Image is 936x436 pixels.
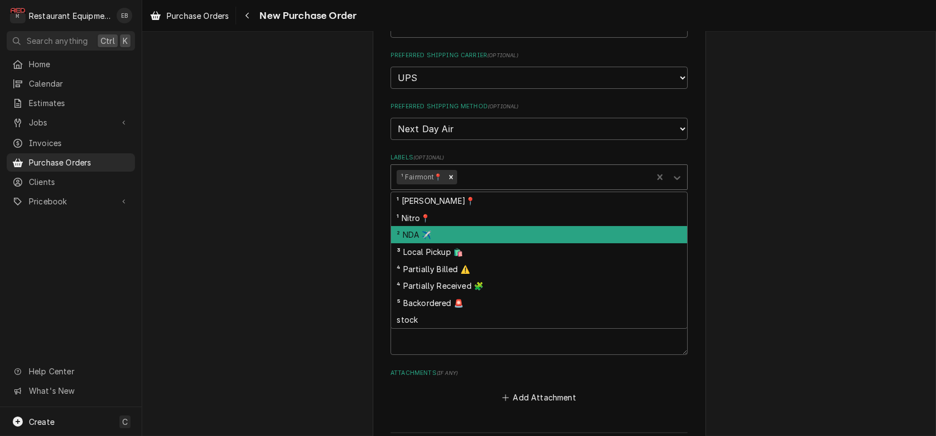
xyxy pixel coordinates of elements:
span: Clients [29,176,129,188]
span: Estimates [29,97,129,109]
span: Jobs [29,117,113,128]
label: Preferred Shipping Method [391,102,688,111]
a: Go to What's New [7,382,135,400]
a: Purchase Orders [7,153,135,172]
span: Purchase Orders [29,157,129,168]
a: Go to Help Center [7,362,135,380]
div: ¹ Fairmont📍 [397,170,445,184]
a: Purchase Orders [146,7,233,25]
a: Calendar [7,74,135,93]
span: Purchase Orders [167,10,229,22]
label: Labels [391,153,688,162]
div: ¹ [PERSON_NAME]📍 [391,192,687,209]
a: Clients [7,173,135,191]
div: R [10,8,26,23]
div: Remove ¹ Fairmont📍 [445,170,457,184]
span: Help Center [29,365,128,377]
div: ⁴ Partially Received 🧩 [391,277,687,294]
span: Home [29,58,129,70]
a: Go to Jobs [7,113,135,132]
div: ² NDA ✈️ [391,226,687,243]
div: Restaurant Equipment Diagnostics's Avatar [10,8,26,23]
div: ³ Local Pickup 🛍️ [391,243,687,260]
span: C [122,416,128,428]
div: Restaurant Equipment Diagnostics [29,10,111,22]
button: Add Attachment [500,389,578,405]
div: Preferred Shipping Carrier [391,51,688,88]
span: Pricebook [29,196,113,207]
label: Attachments [391,369,688,378]
span: ( if any ) [437,370,458,376]
span: Calendar [29,78,129,89]
span: ( optional ) [413,154,444,161]
span: ( optional ) [487,52,518,58]
span: What's New [29,385,128,397]
span: K [123,35,128,47]
div: Emily Bird's Avatar [117,8,132,23]
div: Attachments [391,369,688,405]
span: Create [29,417,54,427]
button: Navigate back [238,7,256,24]
span: New Purchase Order [256,8,357,23]
a: Go to Pricebook [7,192,135,211]
div: ¹ Nitro📍 [391,209,687,227]
span: ( optional ) [488,103,519,109]
a: Estimates [7,94,135,112]
div: Preferred Shipping Method [391,102,688,139]
div: EB [117,8,132,23]
div: stock [391,312,687,329]
span: Search anything [27,35,88,47]
label: Preferred Shipping Carrier [391,51,688,60]
a: Home [7,55,135,73]
button: Search anythingCtrlK [7,31,135,51]
div: ⁵ Backordered 🚨 [391,294,687,312]
span: Ctrl [101,35,115,47]
div: ⁴ Partially Billed ⚠️ [391,260,687,278]
span: Invoices [29,137,129,149]
a: Invoices [7,134,135,152]
div: Labels [391,153,688,189]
